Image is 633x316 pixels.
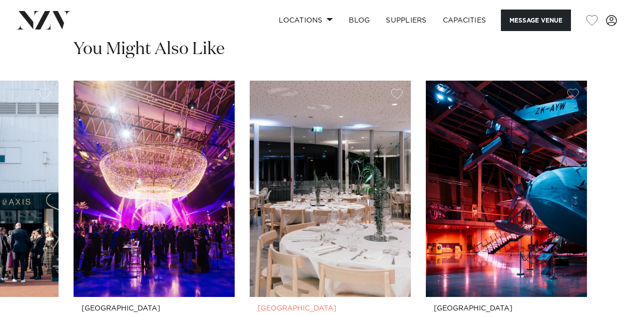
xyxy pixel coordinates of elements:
a: SUPPLIERS [378,10,434,31]
h2: You Might Also Like [74,38,225,61]
small: [GEOGRAPHIC_DATA] [434,305,579,312]
small: [GEOGRAPHIC_DATA] [258,305,403,312]
img: nzv-logo.png [16,11,71,29]
small: [GEOGRAPHIC_DATA] [82,305,227,312]
a: BLOG [341,10,378,31]
a: Locations [271,10,341,31]
a: Capacities [435,10,494,31]
button: Message Venue [501,10,571,31]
